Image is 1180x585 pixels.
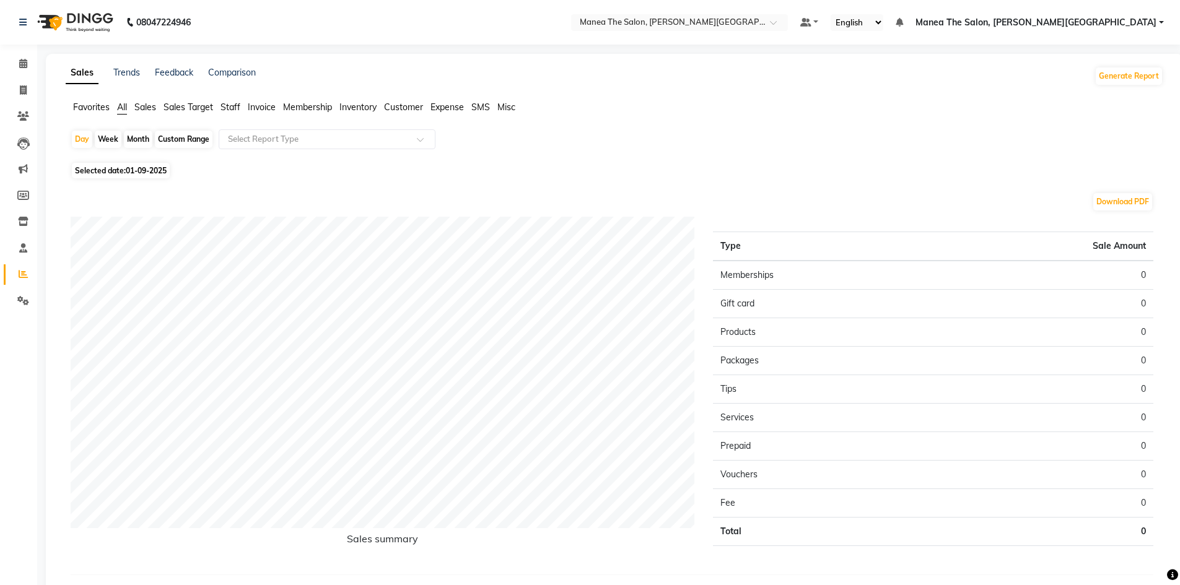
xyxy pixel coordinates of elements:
[713,518,933,546] td: Total
[1096,67,1162,85] button: Generate Report
[933,404,1153,432] td: 0
[95,131,121,148] div: Week
[124,131,152,148] div: Month
[155,131,212,148] div: Custom Range
[713,404,933,432] td: Services
[221,102,240,113] span: Staff
[113,67,140,78] a: Trends
[134,102,156,113] span: Sales
[916,16,1156,29] span: Manea The Salon, [PERSON_NAME][GEOGRAPHIC_DATA]
[208,67,256,78] a: Comparison
[713,375,933,404] td: Tips
[933,375,1153,404] td: 0
[933,261,1153,290] td: 0
[471,102,490,113] span: SMS
[126,166,167,175] span: 01-09-2025
[933,232,1153,261] th: Sale Amount
[933,518,1153,546] td: 0
[384,102,423,113] span: Customer
[713,432,933,461] td: Prepaid
[430,102,464,113] span: Expense
[933,489,1153,518] td: 0
[164,102,213,113] span: Sales Target
[32,5,116,40] img: logo
[497,102,515,113] span: Misc
[713,290,933,318] td: Gift card
[713,461,933,489] td: Vouchers
[713,347,933,375] td: Packages
[66,62,98,84] a: Sales
[72,163,170,178] span: Selected date:
[713,489,933,518] td: Fee
[933,432,1153,461] td: 0
[933,290,1153,318] td: 0
[155,67,193,78] a: Feedback
[72,131,92,148] div: Day
[248,102,276,113] span: Invoice
[933,461,1153,489] td: 0
[136,5,191,40] b: 08047224946
[933,318,1153,347] td: 0
[713,232,933,261] th: Type
[117,102,127,113] span: All
[1093,193,1152,210] button: Download PDF
[713,318,933,347] td: Products
[713,261,933,290] td: Memberships
[73,102,110,113] span: Favorites
[283,102,332,113] span: Membership
[933,347,1153,375] td: 0
[71,533,694,550] h6: Sales summary
[339,102,377,113] span: Inventory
